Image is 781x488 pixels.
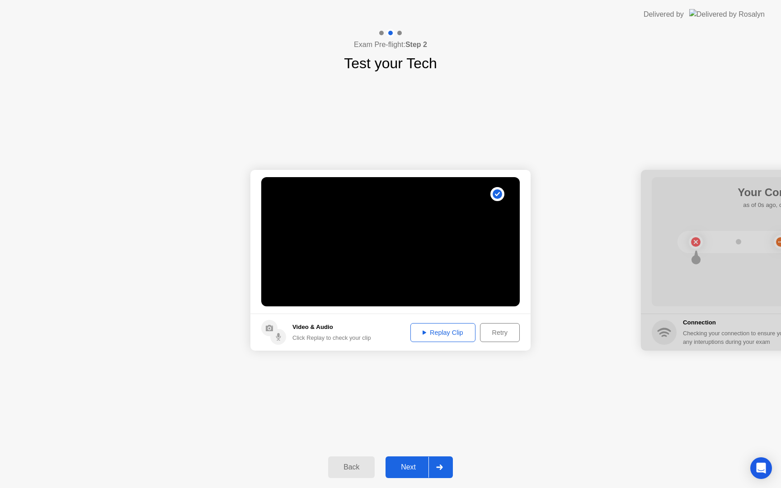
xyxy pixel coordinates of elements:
[386,456,453,478] button: Next
[750,457,772,479] div: Open Intercom Messenger
[328,456,375,478] button: Back
[354,39,427,50] h4: Exam Pre-flight:
[331,463,372,471] div: Back
[689,9,765,19] img: Delivered by Rosalyn
[414,329,472,336] div: Replay Clip
[480,323,520,342] button: Retry
[292,323,371,332] h5: Video & Audio
[410,323,475,342] button: Replay Clip
[405,41,427,48] b: Step 2
[292,333,371,342] div: Click Replay to check your clip
[344,52,437,74] h1: Test your Tech
[388,463,428,471] div: Next
[644,9,684,20] div: Delivered by
[483,329,517,336] div: Retry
